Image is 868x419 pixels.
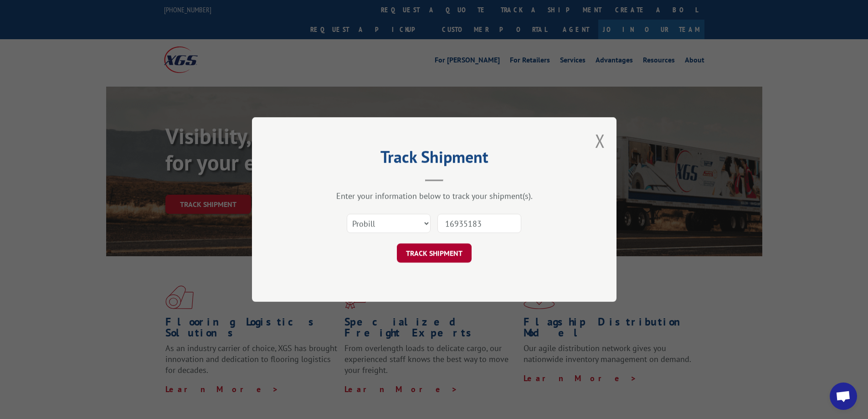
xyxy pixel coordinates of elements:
[595,129,605,153] button: Close modal
[397,243,472,263] button: TRACK SHIPMENT
[830,383,857,410] div: Open chat
[298,150,571,168] h2: Track Shipment
[437,214,521,233] input: Number(s)
[298,191,571,201] div: Enter your information below to track your shipment(s).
